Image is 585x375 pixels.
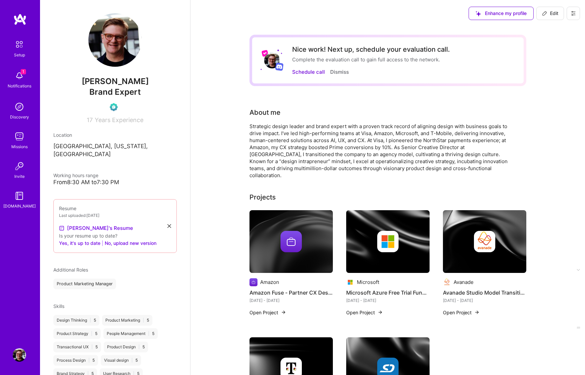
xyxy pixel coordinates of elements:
[3,203,36,210] div: [DOMAIN_NAME]
[443,297,526,304] div: [DATE] - [DATE]
[131,358,133,363] span: |
[59,224,133,232] a: [PERSON_NAME]'s Resume
[10,113,29,120] div: Discovery
[292,68,325,75] button: Schedule call
[59,212,171,219] div: Last uploaded: [DATE]
[260,279,279,286] div: Amazon
[59,239,100,247] button: Yes, it's up to date
[330,68,349,75] button: Dismiss
[102,315,152,326] div: Product Marketing 5
[102,240,103,247] span: |
[249,107,280,117] div: About me
[91,331,92,336] span: |
[104,342,148,352] div: Product Design 5
[275,62,283,71] img: Discord logo
[90,318,91,323] span: |
[542,10,558,17] span: Edit
[443,309,480,316] button: Open Project
[280,231,302,252] img: Company logo
[53,328,101,339] div: Product Strategy 5
[21,69,26,74] span: 1
[469,7,534,20] button: Enhance my profile
[292,45,450,53] div: Nice work! Next up, schedule your evaluation call.
[13,13,27,25] img: logo
[346,210,430,273] img: cover
[12,37,26,51] img: setup
[249,309,286,316] button: Open Project
[11,143,28,150] div: Missions
[143,318,144,323] span: |
[346,297,430,304] div: [DATE] - [DATE]
[53,303,64,309] span: Skills
[249,210,333,273] img: cover
[53,279,116,289] div: Product Marketing Manager
[474,231,495,252] img: Company logo
[105,239,156,247] button: No, upload new version
[476,10,527,17] span: Enhance my profile
[357,279,379,286] div: Microsoft
[13,130,26,143] img: teamwork
[53,179,177,186] div: From 8:30 AM to 7:30 PM
[53,355,98,366] div: Process Design 5
[101,355,141,366] div: Visual design 5
[14,51,25,58] div: Setup
[14,173,25,180] div: Invite
[103,328,158,339] div: People Management 5
[59,232,171,239] div: Is your resume up to date?
[88,13,142,67] img: User Avatar
[110,103,118,111] img: Evaluation Call Pending
[346,278,354,286] img: Company logo
[454,279,474,286] div: Avanade
[89,87,141,97] span: Brand Expert
[167,224,171,228] i: icon Close
[53,172,98,178] span: Working hours range
[53,342,101,352] div: Transactional UX 5
[13,69,26,82] img: bell
[476,11,481,16] i: icon SuggestedTeams
[53,76,177,86] span: [PERSON_NAME]
[8,82,31,89] div: Notifications
[443,278,451,286] img: Company logo
[59,206,76,211] span: Resume
[281,310,286,315] img: arrow-right
[249,123,516,179] div: Strategic design leader and brand expert with a proven track record of aligning design with busin...
[87,116,93,123] span: 17
[443,210,526,273] img: cover
[536,7,564,20] button: Edit
[443,288,526,297] h4: Avanade Studio Model Transition
[53,315,99,326] div: Design Thinking 5
[346,288,430,297] h4: Microsoft Azure Free Trial Funnel
[377,231,399,252] img: Company logo
[474,310,480,315] img: arrow-right
[378,310,383,315] img: arrow-right
[249,288,333,297] h4: Amazon Fuse - Partner CX Design System
[346,309,383,316] button: Open Project
[249,278,257,286] img: Company logo
[249,192,276,202] div: Projects
[13,100,26,113] img: discovery
[13,159,26,173] img: Invite
[91,344,93,350] span: |
[53,131,177,138] div: Location
[148,331,149,336] span: |
[59,226,64,231] img: Resume
[95,116,143,123] span: Years Experience
[261,50,268,57] img: Lyft logo
[53,142,177,158] p: [GEOGRAPHIC_DATA], [US_STATE], [GEOGRAPHIC_DATA]
[264,52,280,68] img: User Avatar
[88,358,90,363] span: |
[53,267,88,273] span: Additional Roles
[138,344,140,350] span: |
[292,56,450,63] div: Complete the evaluation call to gain full access to the network.
[13,189,26,203] img: guide book
[13,348,26,362] img: User Avatar
[11,348,28,362] a: User Avatar
[249,297,333,304] div: [DATE] - [DATE]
